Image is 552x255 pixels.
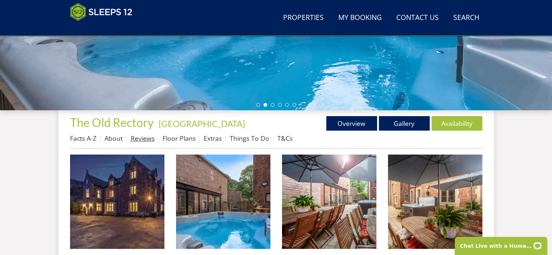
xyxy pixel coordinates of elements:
[204,134,222,143] a: Extras
[277,134,293,143] a: T&Cs
[450,232,552,255] iframe: LiveChat chat widget
[163,134,196,143] a: Floor Plans
[326,116,377,131] a: Overview
[393,10,442,26] a: Contact Us
[379,116,430,131] a: Gallery
[131,134,155,143] a: Reviews
[70,134,97,143] a: Facts A-Z
[159,118,245,129] a: [GEOGRAPHIC_DATA]
[156,118,245,129] span: -
[230,134,269,143] a: Things To Do
[70,115,156,129] a: The Old Rectory
[450,10,482,26] a: Search
[66,25,143,32] iframe: Customer reviews powered by Trustpilot
[70,115,154,129] span: The Old Rectory
[105,134,123,143] a: About
[432,116,482,131] a: Availability
[70,155,164,249] img: The Old Rectory - Group Accommodation for 18 in the West Country
[388,155,482,249] img: The Old Rectory - Have morning coffee or an alfresco lunch in the courtyard
[280,10,327,26] a: Properties
[70,3,132,21] img: Sleeps 12
[176,155,270,249] img: The Old Rectory - The hot tub is in the courtyard at the back of the house
[282,155,376,249] img: The Old Rectory - The courtyard: A tucked away spot for outdoor dining and a soak in the hot tub
[335,10,385,26] a: My Booking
